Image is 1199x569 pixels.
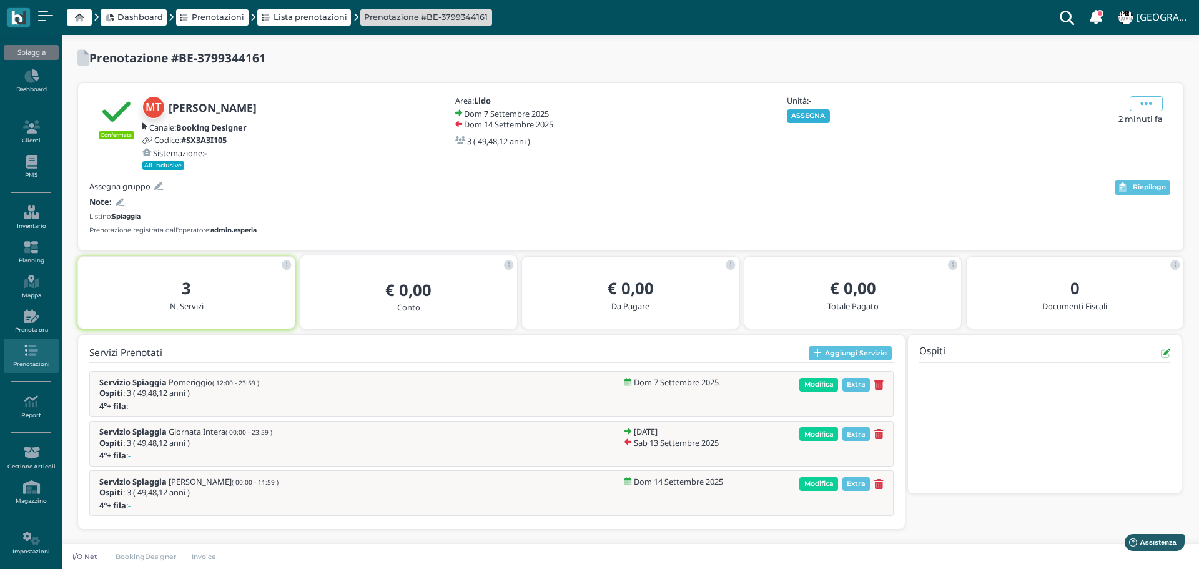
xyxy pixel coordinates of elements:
b: € 0,00 [830,277,876,299]
span: - [128,402,131,410]
b: Booking Designer [176,122,247,133]
span: Dashboard [117,11,163,23]
a: ... [GEOGRAPHIC_DATA] [1117,2,1192,32]
h5: Area: [455,96,586,105]
small: ( 00:00 - 11:59 ) [232,478,279,487]
span: 2 minuti fa [1118,113,1163,125]
span: Riepilogo [1133,183,1166,192]
h5: : [99,451,255,460]
a: Dashboard [4,64,58,99]
a: Prenotazione #BE-3799344161 [364,11,488,23]
b: Servizio Spiaggia [99,426,167,437]
b: Ospiti [99,437,123,448]
span: Modifica [799,477,838,491]
h5: Assegna gruppo [89,182,150,190]
h5: Canale: [149,123,247,132]
b: € 0,00 [385,279,432,301]
h4: [GEOGRAPHIC_DATA] [1137,12,1192,23]
h5: Sistemazione: [153,149,207,157]
h5: Dom 14 Settembre 2025 [464,120,553,129]
h5: Dom 7 Settembre 2025 [634,378,719,387]
b: Ospiti [99,387,123,398]
h5: Sab 13 Settembre 2025 [634,438,719,447]
a: Lista prenotazioni [262,11,347,23]
span: Lista prenotazioni [274,11,347,23]
h5: Codice: [154,136,227,144]
h2: Prenotazione #BE-3799344161 [89,51,266,64]
span: - [128,451,131,460]
b: Note: [89,196,112,207]
h5: Da Pagare [532,302,729,310]
span: Extra [842,378,871,392]
b: 3 [182,277,191,299]
h5: Totale Pagato [754,302,951,310]
b: admin.esperia [210,226,257,234]
h5: Dom 14 Settembre 2025 [634,477,723,486]
a: Prenota ora [4,304,58,339]
small: All Inclusive [142,161,185,170]
h5: Documenti Fiscali [977,302,1173,310]
span: Modifica [799,378,838,392]
a: Canale:Booking Designer [142,123,247,132]
small: Listino: [89,212,141,221]
h5: Unità: [787,96,918,105]
h5: Dom 7 Settembre 2025 [464,109,549,118]
b: - [204,147,207,159]
button: Riepilogo [1115,180,1170,195]
span: Giornata Intera [169,427,272,436]
span: Prenotazioni [192,11,244,23]
b: - [809,95,811,106]
a: Impostazioni [4,527,58,561]
b: #SX3A3I105 [181,134,227,146]
b: [PERSON_NAME] [169,101,257,115]
a: Clienti [4,115,58,149]
small: Confermata [99,131,134,139]
a: Inventario [4,200,58,235]
h5: Conto [310,303,507,312]
p: I/O Net [70,552,100,562]
a: Gestione Articoli [4,441,58,475]
h4: Ospiti [919,346,945,360]
span: - [128,501,131,510]
small: ( 00:00 - 23:59 ) [225,428,272,437]
h5: N. Servizi [88,302,285,310]
h5: 3 ( 49,48,12 anni ) [467,137,530,146]
b: Spiaggia [112,212,141,220]
img: logo [11,11,26,25]
small: Prenotazione registrata dall'operatore: [89,225,257,235]
a: PMS [4,150,58,184]
span: Pomeriggio [169,378,259,387]
h4: Servizi Prenotati [89,348,162,359]
img: ... [1118,11,1132,24]
b: Lido [474,95,491,106]
a: Dashboard [105,11,163,23]
iframe: Help widget launcher [1110,530,1188,558]
b: 4°+ fila [99,450,126,461]
span: [PERSON_NAME] [169,477,279,486]
h5: : [99,402,255,410]
b: Servizio Spiaggia [99,377,167,388]
button: Aggiungi Servizio [809,346,892,361]
b: 4°+ fila [99,500,126,511]
div: Spiaggia [4,45,58,60]
b: 0 [1070,277,1080,299]
span: Extra [842,427,871,441]
a: Prenotazioni [4,339,58,373]
a: Report [4,390,58,424]
b: € 0,00 [608,277,654,299]
a: Prenotazioni [180,11,244,23]
span: Modifica [799,427,838,441]
span: Assistenza [37,10,82,19]
h5: : 3 ( 49,48,12 anni ) [99,388,259,397]
h5: [DATE] [634,427,658,436]
button: ASSEGNA [787,109,830,123]
b: 4°+ fila [99,400,126,412]
a: BookingDesigner [107,552,184,562]
h5: : 3 ( 49,48,12 anni ) [99,488,279,497]
b: Servizio Spiaggia [99,476,167,487]
a: Magazzino [4,475,58,510]
h5: : [99,501,255,510]
h5: : 3 ( 49,48,12 anni ) [99,438,272,447]
img: Milleura T.o. Damato Sabino [142,96,165,119]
